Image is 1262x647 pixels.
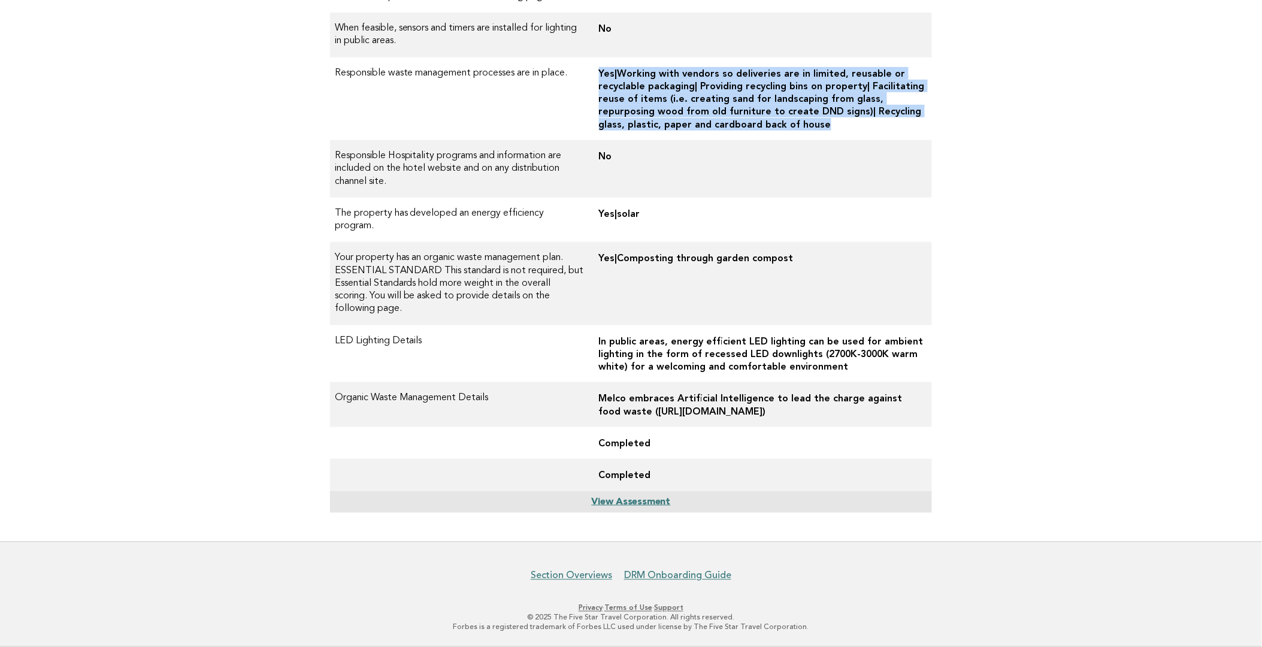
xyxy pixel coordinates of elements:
[330,382,589,427] td: Organic Waste Management Details
[589,13,933,58] td: No
[330,325,589,383] td: LED Lighting Details
[589,427,933,459] td: Completed
[591,497,670,507] a: View Assessment
[330,58,589,140] td: Responsible waste management processes are in place.
[579,604,603,612] a: Privacy
[330,242,589,325] td: Your property has an organic waste management plan. ESSENTIAL STANDARD This standard is not requi...
[589,140,933,198] td: No
[330,13,589,58] td: When feasible, sensors and timers are installed for lighting in public areas.
[531,570,612,582] a: Section Overviews
[624,570,731,582] a: DRM Onboarding Guide
[265,622,998,632] p: Forbes is a registered trademark of Forbes LLC used under license by The Five Star Travel Corpora...
[589,459,933,491] td: Completed
[654,604,683,612] a: Support
[589,325,933,383] td: In public areas, energy efficient LED lighting can be used for ambient lighting in the form of re...
[589,58,933,140] td: Yes|Working with vendors so deliveries are in limited, reusable or recyclable packaging| Providin...
[589,382,933,427] td: Melco embraces Artificial Intelligence to lead the charge against food waste ([URL][DOMAIN_NAME])
[589,242,933,325] td: Yes|Composting through garden compost
[589,198,933,243] td: Yes|solar
[330,198,589,243] td: The property has developed an energy efficiency program.
[604,604,652,612] a: Terms of Use
[265,603,998,613] p: · ·
[265,613,998,622] p: © 2025 The Five Star Travel Corporation. All rights reserved.
[330,140,589,198] td: Responsible Hospitality programs and information are included on the hotel website and on any dis...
